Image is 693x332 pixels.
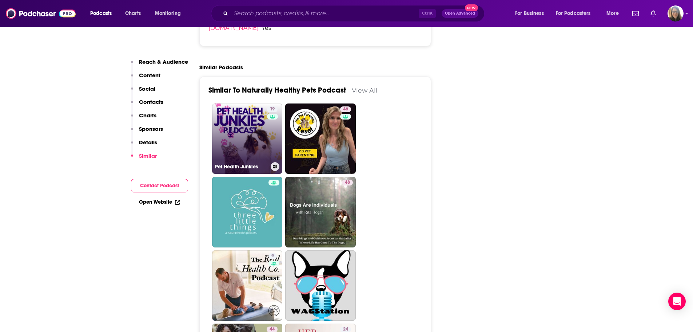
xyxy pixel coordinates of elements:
[208,24,259,31] a: [DOMAIN_NAME]
[556,8,591,19] span: For Podcasters
[218,5,491,22] div: Search podcasts, credits, & more...
[139,72,160,79] p: Content
[125,8,141,19] span: Charts
[601,8,628,19] button: open menu
[419,9,436,18] span: Ctrl K
[139,85,155,92] p: Social
[215,164,268,170] h3: Pet Health Junkies
[668,5,684,22] span: Logged in as akolesnik
[551,8,601,19] button: open menu
[606,8,619,19] span: More
[340,106,351,112] a: 46
[668,5,684,22] button: Show profile menu
[139,125,163,132] p: Sponsors
[212,103,283,174] a: 19Pet Health Junkies
[131,152,157,166] button: Similar
[445,12,475,15] span: Open Advanced
[271,253,274,260] span: 9
[285,103,356,174] a: 46
[629,7,642,20] a: Show notifications dropdown
[465,4,478,11] span: New
[345,179,350,186] span: 48
[131,139,157,152] button: Details
[268,253,277,259] a: 9
[131,58,188,72] button: Reach & Audience
[85,8,121,19] button: open menu
[131,125,163,139] button: Sponsors
[131,85,155,99] button: Social
[131,98,163,112] button: Contacts
[139,58,188,65] p: Reach & Audience
[262,24,315,31] span: Yes
[139,112,156,119] p: Charts
[212,250,283,321] a: 9
[139,98,163,105] p: Contacts
[120,8,145,19] a: Charts
[285,177,356,247] a: 48
[208,86,346,95] a: Similar To Naturally Healthy Pets Podcast
[270,106,275,113] span: 19
[442,9,478,18] button: Open AdvancedNew
[342,180,353,185] a: 48
[352,86,378,94] a: View All
[139,199,180,205] a: Open Website
[131,72,160,85] button: Content
[150,8,190,19] button: open menu
[668,293,686,310] div: Open Intercom Messenger
[155,8,181,19] span: Monitoring
[131,112,156,125] button: Charts
[668,5,684,22] img: User Profile
[139,139,157,146] p: Details
[510,8,553,19] button: open menu
[199,64,243,71] h2: Similar Podcasts
[131,179,188,192] button: Contact Podcast
[515,8,544,19] span: For Business
[139,152,157,159] p: Similar
[90,8,112,19] span: Podcasts
[343,106,348,113] span: 46
[648,7,659,20] a: Show notifications dropdown
[6,7,76,20] img: Podchaser - Follow, Share and Rate Podcasts
[267,106,278,112] a: 19
[231,8,419,19] input: Search podcasts, credits, & more...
